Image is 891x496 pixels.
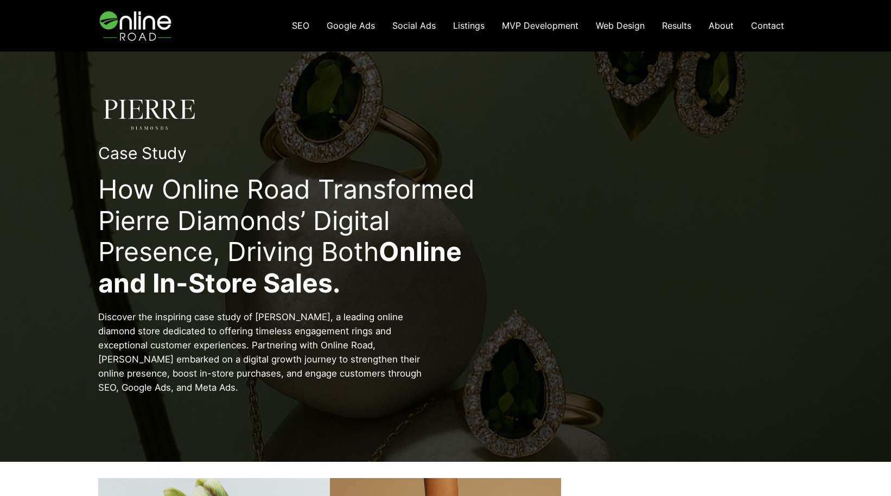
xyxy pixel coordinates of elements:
[98,143,515,163] h2: Case Study
[587,15,653,37] a: Web Design
[384,15,444,37] a: Social Ads
[444,15,493,37] a: Listings
[662,20,691,31] span: Results
[596,20,645,31] span: Web Design
[493,15,587,37] a: MVP Development
[318,15,384,37] a: Google Ads
[453,20,485,31] span: Listings
[98,310,435,395] p: Discover the inspiring case study of [PERSON_NAME], a leading online diamond store dedicated to o...
[98,236,462,299] strong: Online and In-Store Sales.
[751,20,784,31] span: Contact
[392,20,436,31] span: Social Ads
[502,20,578,31] span: MVP Development
[283,15,793,37] nav: Navigation
[98,174,515,298] h2: How Online Road Transformed Pierre Diamonds’ Digital Presence, Driving Both
[742,15,793,37] a: Contact
[653,15,700,37] a: Results
[709,20,734,31] span: About
[700,15,742,37] a: About
[283,15,318,37] a: SEO
[327,20,375,31] span: Google Ads
[292,20,309,31] span: SEO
